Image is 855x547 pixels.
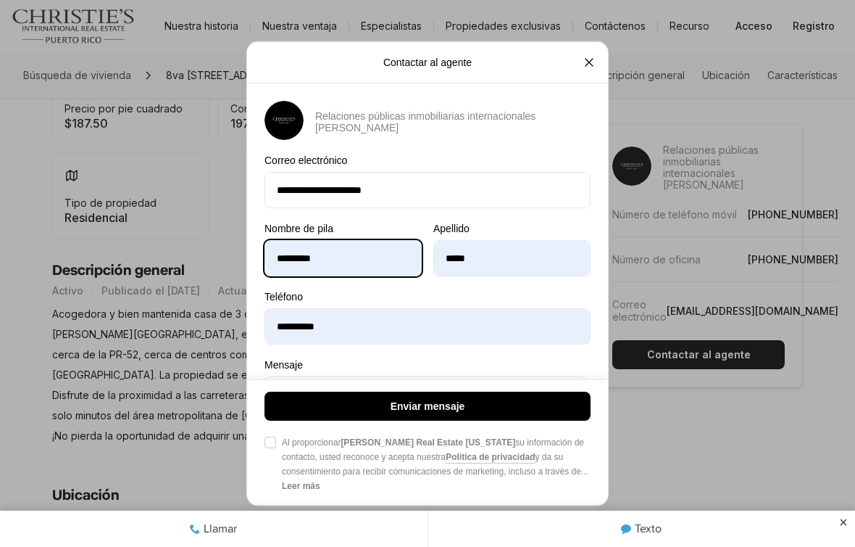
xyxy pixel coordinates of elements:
textarea: Mensaje129/1000 [264,377,588,448]
button: Cerca [575,48,604,77]
font: Llamar [204,20,237,37]
font: ... [581,466,588,477]
font: Texto [635,20,662,37]
button: Enviar mensaje [264,392,591,421]
input: Nombre de pila [265,241,421,276]
font: Nombre de pila [264,223,333,234]
font: Correo electrónico [264,155,347,166]
font: Política de privacidad [446,452,535,462]
font: Teléfono [264,291,303,303]
font: Relaciones públicas inmobiliarias internacionales [PERSON_NAME] [315,110,535,133]
input: Correo electrónico [265,173,590,207]
font: su información de contacto, usted reconoce y acepta nuestra [282,437,584,462]
font: Apellido [433,223,470,234]
font: y da su consentimiento para recibir comunicaciones de marketing, incluso a través de [282,452,581,477]
font: Mensaje [264,359,303,371]
input: Teléfono [265,309,590,344]
font: Al proporcionar [282,437,341,448]
input: Apellido [434,241,590,276]
font: Contactar al agente [383,57,472,68]
font: Enviar mensaje [391,400,465,412]
font: Leer más [282,481,320,491]
font: [PERSON_NAME] Real Estate [US_STATE] [341,437,515,448]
